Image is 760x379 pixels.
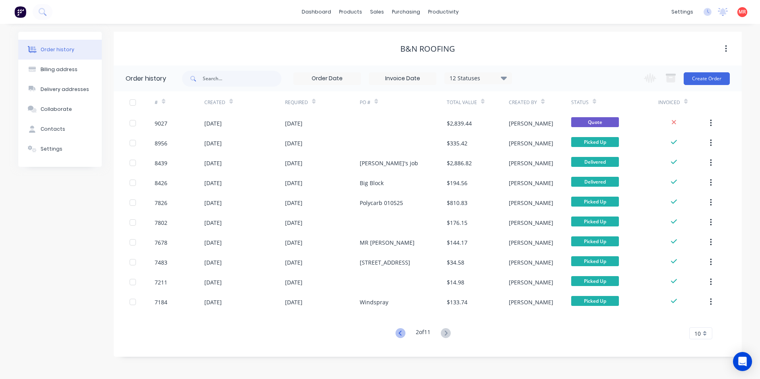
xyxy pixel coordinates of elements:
[204,199,222,207] div: [DATE]
[571,276,619,286] span: Picked Up
[285,278,302,286] div: [DATE]
[41,86,89,93] div: Delivery addresses
[694,329,701,338] span: 10
[424,6,463,18] div: productivity
[155,119,167,128] div: 9027
[571,99,589,106] div: Status
[509,278,553,286] div: [PERSON_NAME]
[204,159,222,167] div: [DATE]
[18,60,102,79] button: Billing address
[155,179,167,187] div: 8426
[204,99,225,106] div: Created
[360,159,418,167] div: [PERSON_NAME]'s job
[41,145,62,153] div: Settings
[41,106,72,113] div: Collaborate
[509,298,553,306] div: [PERSON_NAME]
[285,179,302,187] div: [DATE]
[360,199,403,207] div: Polycarb 010525
[155,199,167,207] div: 7826
[298,6,335,18] a: dashboard
[509,238,553,247] div: [PERSON_NAME]
[41,46,74,53] div: Order history
[447,199,467,207] div: $810.83
[571,117,619,127] span: Quote
[733,352,752,371] div: Open Intercom Messenger
[204,298,222,306] div: [DATE]
[366,6,388,18] div: sales
[571,91,658,113] div: Status
[360,91,447,113] div: PO #
[204,238,222,247] div: [DATE]
[155,278,167,286] div: 7211
[509,179,553,187] div: [PERSON_NAME]
[18,119,102,139] button: Contacts
[360,99,370,106] div: PO #
[416,328,430,339] div: 2 of 11
[447,238,467,247] div: $144.17
[360,179,384,187] div: Big Block
[155,91,204,113] div: #
[509,91,571,113] div: Created By
[204,179,222,187] div: [DATE]
[294,73,361,85] input: Order Date
[126,74,166,83] div: Order history
[571,236,619,246] span: Picked Up
[285,199,302,207] div: [DATE]
[571,157,619,167] span: Delivered
[203,71,281,87] input: Search...
[571,256,619,266] span: Picked Up
[155,298,167,306] div: 7184
[204,139,222,147] div: [DATE]
[18,79,102,99] button: Delivery addresses
[155,99,158,106] div: #
[509,139,553,147] div: [PERSON_NAME]
[18,40,102,60] button: Order history
[447,119,472,128] div: $2,839.44
[447,258,464,267] div: $34.58
[285,219,302,227] div: [DATE]
[739,8,746,15] span: MR
[667,6,697,18] div: settings
[285,99,308,106] div: Required
[204,258,222,267] div: [DATE]
[285,258,302,267] div: [DATE]
[155,159,167,167] div: 8439
[509,199,553,207] div: [PERSON_NAME]
[41,126,65,133] div: Contacts
[285,238,302,247] div: [DATE]
[360,258,410,267] div: [STREET_ADDRESS]
[335,6,366,18] div: products
[369,73,436,85] input: Invoice Date
[204,119,222,128] div: [DATE]
[204,278,222,286] div: [DATE]
[509,119,553,128] div: [PERSON_NAME]
[360,238,415,247] div: MR [PERSON_NAME]
[204,219,222,227] div: [DATE]
[285,119,302,128] div: [DATE]
[18,99,102,119] button: Collaborate
[400,44,455,54] div: B&N Roofing
[447,159,472,167] div: $2,886.82
[658,91,708,113] div: Invoiced
[684,72,730,85] button: Create Order
[447,99,477,106] div: Total Value
[509,99,537,106] div: Created By
[41,66,78,73] div: Billing address
[445,74,512,83] div: 12 Statuses
[14,6,26,18] img: Factory
[155,219,167,227] div: 7802
[509,159,553,167] div: [PERSON_NAME]
[509,258,553,267] div: [PERSON_NAME]
[155,238,167,247] div: 7678
[447,91,509,113] div: Total Value
[447,298,467,306] div: $133.74
[571,177,619,187] span: Delivered
[571,217,619,226] span: Picked Up
[18,139,102,159] button: Settings
[447,219,467,227] div: $176.15
[360,298,388,306] div: Windspray
[571,296,619,306] span: Picked Up
[285,91,360,113] div: Required
[388,6,424,18] div: purchasing
[155,139,167,147] div: 8956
